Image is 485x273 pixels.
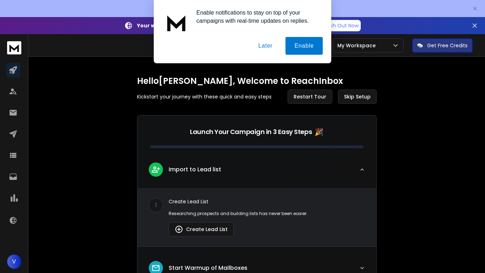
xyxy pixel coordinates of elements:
[169,222,234,236] button: Create Lead List
[191,9,323,25] div: Enable notifications to stay on top of your campaigns with real-time updates on replies.
[285,37,323,55] button: Enable
[151,263,160,273] img: lead
[190,127,312,137] p: Launch Your Campaign in 3 Easy Steps
[169,211,365,216] p: Researching prospects and building lists has never been easier.
[151,165,160,174] img: lead
[288,90,332,104] button: Restart Tour
[169,165,221,174] p: Import to Lead list
[169,198,365,205] p: Create Lead List
[338,90,377,104] button: Skip Setup
[137,75,377,87] h1: Hello [PERSON_NAME] , Welcome to ReachInbox
[344,93,371,100] span: Skip Setup
[137,157,376,188] button: leadImport to Lead list
[249,37,281,55] button: Later
[137,93,272,100] p: Kickstart your journey with these quick and easy steps
[315,127,323,137] span: 🎉
[7,255,21,269] button: V
[175,225,183,234] img: lead
[137,188,376,246] div: leadImport to Lead list
[169,264,247,272] p: Start Warmup of Mailboxes
[162,9,191,37] img: notification icon
[149,198,163,212] div: 1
